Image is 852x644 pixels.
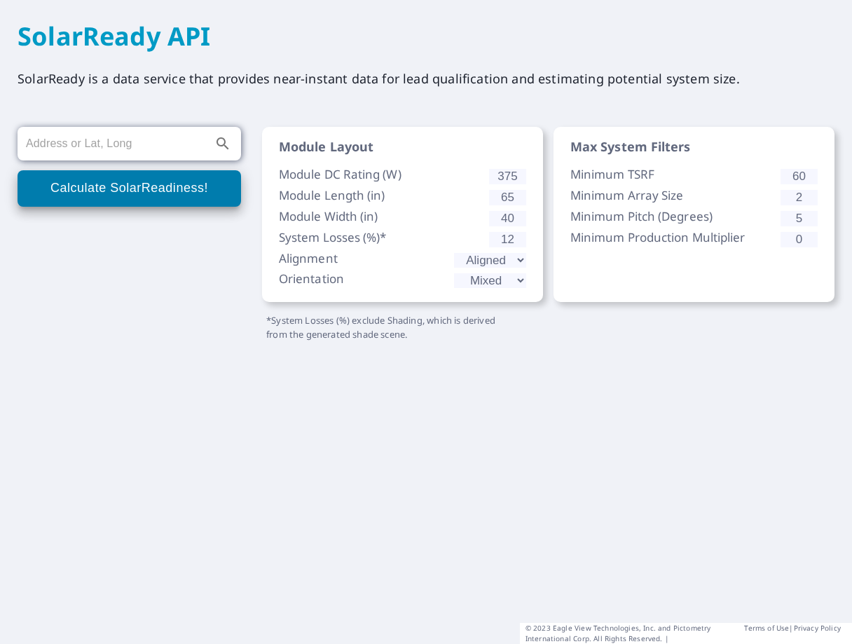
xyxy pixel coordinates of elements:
label: Orientation [279,273,454,288]
label: Minimum Production Multiplier [570,232,768,247]
span: | [789,623,793,644]
label: Minimum Array Size [570,190,768,205]
div: SolarReady is a data service that provides near-instant data for lead qualification and estimatin... [18,55,834,88]
label: Module DC Rating (W) [279,169,476,184]
div: SolarReady API [18,18,834,55]
label: Minimum Pitch (Degrees) [570,211,768,226]
div: Max System Filters [570,141,818,163]
div: *System Losses (%) exclude Shading, which is derived from the generated shade scene. [266,314,514,341]
input: Address or Lat, Long [26,132,207,155]
label: System Losses (%)* [279,232,476,247]
span: Privacy Policy [794,623,841,644]
label: Module Length (in) [279,190,476,205]
label: Minimum TSRF [570,169,768,184]
label: Alignment [279,253,454,268]
span: Terms of Use [744,623,789,644]
button: search [207,128,238,159]
span: © 2023 Eagle View Technologies, Inc. and Pictometry International Corp. All Rights Reserved. | [525,623,745,644]
label: Module Width (in) [279,211,476,226]
div: Module Layout [279,141,526,163]
button: Calculate SolarReadiness! [18,170,241,207]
